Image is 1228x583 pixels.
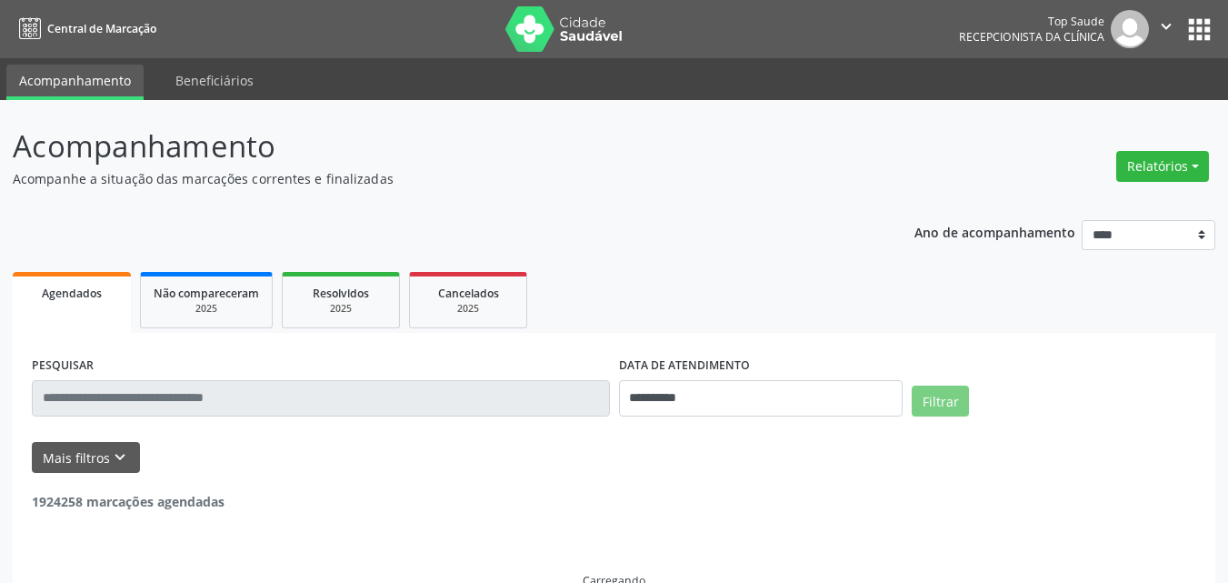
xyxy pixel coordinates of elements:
[912,386,969,417] button: Filtrar
[42,286,102,301] span: Agendados
[619,352,750,380] label: DATA DE ATENDIMENTO
[295,302,386,316] div: 2025
[13,14,156,44] a: Central de Marcação
[6,65,144,100] a: Acompanhamento
[1116,151,1209,182] button: Relatórios
[110,447,130,467] i: keyboard_arrow_down
[32,493,225,510] strong: 1924258 marcações agendadas
[154,286,259,301] span: Não compareceram
[154,302,259,316] div: 2025
[313,286,369,301] span: Resolvidos
[13,169,854,188] p: Acompanhe a situação das marcações correntes e finalizadas
[32,442,140,474] button: Mais filtroskeyboard_arrow_down
[13,124,854,169] p: Acompanhamento
[438,286,499,301] span: Cancelados
[1156,16,1176,36] i: 
[423,302,514,316] div: 2025
[1111,10,1149,48] img: img
[1149,10,1183,48] button: 
[47,21,156,36] span: Central de Marcação
[959,14,1104,29] div: Top Saude
[914,220,1075,243] p: Ano de acompanhamento
[163,65,266,96] a: Beneficiários
[1183,14,1215,45] button: apps
[959,29,1104,45] span: Recepcionista da clínica
[32,352,94,380] label: PESQUISAR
